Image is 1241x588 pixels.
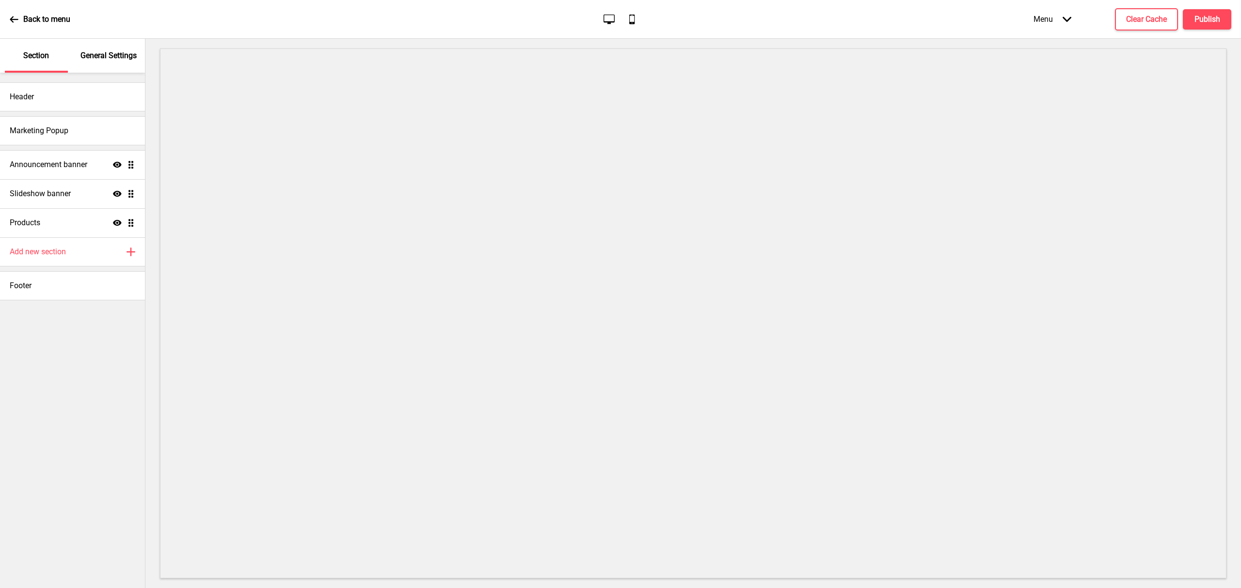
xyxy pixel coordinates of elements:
[1126,14,1167,25] h4: Clear Cache
[10,159,87,170] h4: Announcement banner
[10,6,70,32] a: Back to menu
[10,188,71,199] h4: Slideshow banner
[23,14,70,25] p: Back to menu
[1024,5,1081,33] div: Menu
[10,247,66,257] h4: Add new section
[80,50,137,61] p: General Settings
[10,92,34,102] h4: Header
[10,280,32,291] h4: Footer
[10,217,40,228] h4: Products
[1194,14,1220,25] h4: Publish
[23,50,49,61] p: Section
[1183,9,1231,30] button: Publish
[10,125,68,136] h4: Marketing Popup
[1115,8,1178,31] button: Clear Cache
